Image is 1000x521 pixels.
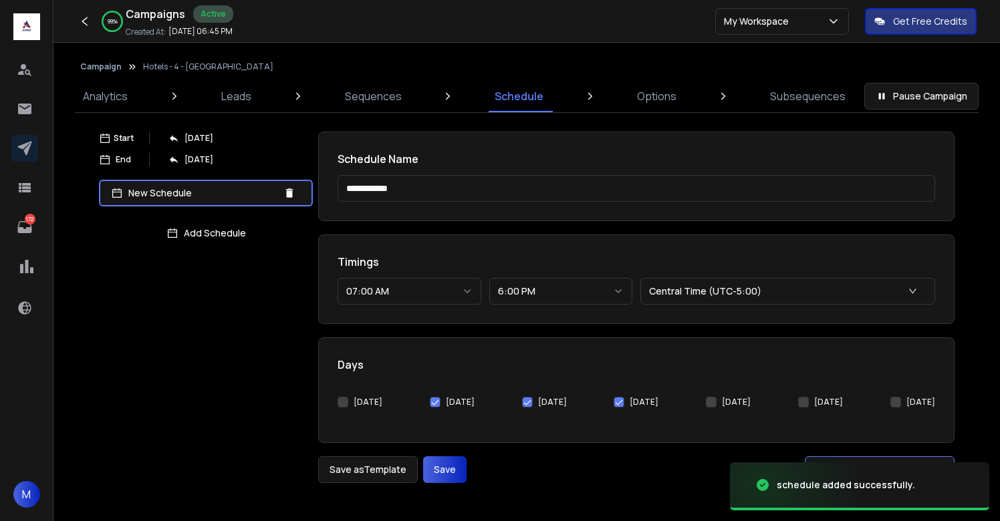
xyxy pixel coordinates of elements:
[11,214,38,240] a: 172
[649,285,767,298] p: Central Time (UTC-5:00)
[495,88,543,104] p: Schedule
[143,61,273,72] p: Hotels - 4 - [GEOGRAPHIC_DATA]
[126,27,166,37] p: Created At:
[221,88,251,104] p: Leads
[80,61,122,72] button: Campaign
[637,88,676,104] p: Options
[864,83,979,110] button: Pause Campaign
[338,254,935,270] h1: Timings
[126,6,185,22] h1: Campaigns
[354,397,382,407] label: [DATE]
[538,397,567,407] label: [DATE]
[128,186,278,200] p: New Schedule
[75,80,136,112] a: Analytics
[893,15,967,28] p: Get Free Credits
[13,481,40,508] button: M
[770,88,846,104] p: Subsequences
[337,80,410,112] a: Sequences
[99,220,313,246] button: Add Schedule
[213,80,259,112] a: Leads
[318,456,418,483] button: Save asTemplate
[722,397,751,407] label: [DATE]
[184,154,213,165] p: [DATE]
[338,151,935,167] h1: Schedule Name
[108,17,118,25] p: 99 %
[338,357,935,373] h1: Days
[865,8,977,35] button: Get Free Credits
[168,26,233,37] p: [DATE] 06:45 PM
[777,478,915,492] div: schedule added successfully.
[814,397,843,407] label: [DATE]
[724,15,794,28] p: My Workspace
[116,154,131,165] p: End
[193,5,233,23] div: Active
[25,214,35,224] p: 172
[630,397,658,407] label: [DATE]
[906,397,935,407] label: [DATE]
[184,133,213,144] p: [DATE]
[345,88,402,104] p: Sequences
[446,397,475,407] label: [DATE]
[423,456,467,483] button: Save
[13,13,40,40] img: logo
[114,133,134,144] p: Start
[83,88,128,104] p: Analytics
[629,80,684,112] a: Options
[487,80,551,112] a: Schedule
[489,278,633,305] button: 6:00 PM
[338,278,481,305] button: 07:00 AM
[762,80,854,112] a: Subsequences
